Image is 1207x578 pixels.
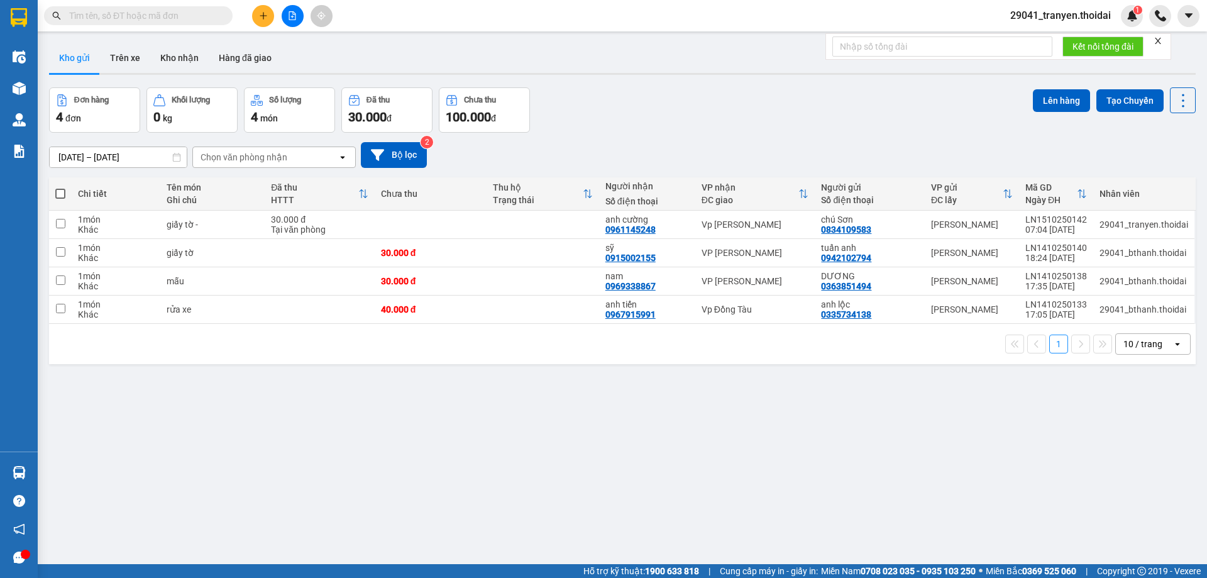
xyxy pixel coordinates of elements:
div: nam [605,271,689,281]
div: Vp Đồng Tàu [702,304,809,314]
div: Vp [PERSON_NAME] [702,220,809,230]
img: warehouse-icon [13,466,26,479]
div: VP [PERSON_NAME] [702,248,809,258]
div: 30.000 đ [271,214,368,225]
div: 29041_bthanh.thoidai [1100,304,1188,314]
div: VP [PERSON_NAME] [702,276,809,286]
div: Chưa thu [381,189,481,199]
span: Hỗ trợ kỹ thuật: [583,564,699,578]
input: Nhập số tổng đài [832,36,1052,57]
span: plus [259,11,268,20]
button: Hàng đã giao [209,43,282,73]
div: Chọn văn phòng nhận [201,151,287,164]
span: 0 [153,109,160,125]
div: ĐC lấy [931,195,1003,205]
img: icon-new-feature [1127,10,1138,21]
span: 30.000 [348,109,387,125]
div: 1 món [78,214,154,225]
div: DƯƠNG [821,271,918,281]
button: 1 [1049,335,1068,353]
span: kg [163,113,172,123]
button: plus [252,5,274,27]
div: giấy tờ [167,248,258,258]
div: rửa xe [167,304,258,314]
div: LN1410250140 [1025,243,1087,253]
span: file-add [288,11,297,20]
div: 10 / trang [1123,338,1162,350]
img: warehouse-icon [13,50,26,64]
button: Khối lượng0kg [146,87,238,133]
div: 18:24 [DATE] [1025,253,1087,263]
span: aim [317,11,326,20]
div: Người gửi [821,182,918,192]
div: 29041_bthanh.thoidai [1100,248,1188,258]
div: Khác [78,225,154,235]
button: Bộ lọc [361,142,427,168]
span: caret-down [1183,10,1194,21]
div: mẫu [167,276,258,286]
div: Khác [78,253,154,263]
th: Toggle SortBy [487,177,599,211]
span: 4 [251,109,258,125]
span: message [13,552,25,564]
div: 07:04 [DATE] [1025,225,1087,235]
div: Mã GD [1025,182,1077,192]
button: caret-down [1177,5,1199,27]
div: 40.000 đ [381,304,481,314]
img: warehouse-icon [13,82,26,95]
div: Chi tiết [78,189,154,199]
div: 17:35 [DATE] [1025,281,1087,291]
button: Tạo Chuyến [1096,89,1164,112]
div: sỹ [605,243,689,253]
th: Toggle SortBy [265,177,374,211]
strong: 1900 633 818 [645,566,699,576]
span: | [708,564,710,578]
div: anh tiến [605,299,689,309]
button: Kết nối tổng đài [1062,36,1144,57]
span: Kết nối tổng đài [1072,40,1133,53]
div: HTTT [271,195,358,205]
span: 4 [56,109,63,125]
div: Khác [78,309,154,320]
div: Tại văn phòng [271,225,368,235]
th: Toggle SortBy [695,177,815,211]
div: LN1410250138 [1025,271,1087,281]
button: Kho nhận [150,43,209,73]
span: question-circle [13,495,25,507]
div: 30.000 đ [381,276,481,286]
div: 0961145248 [605,225,656,235]
div: Trạng thái [493,195,583,205]
span: 100.000 [446,109,491,125]
div: 0363851494 [821,281,871,291]
span: 1 [1135,6,1140,14]
img: solution-icon [13,145,26,158]
th: Toggle SortBy [925,177,1019,211]
div: [PERSON_NAME] [931,276,1013,286]
span: đơn [65,113,81,123]
div: chú Sơn [821,214,918,225]
div: 1 món [78,299,154,309]
span: close [1154,36,1162,45]
span: món [260,113,278,123]
img: logo-vxr [11,8,27,27]
div: Nhân viên [1100,189,1188,199]
div: 17:05 [DATE] [1025,309,1087,320]
div: Số điện thoại [821,195,918,205]
div: Thu hộ [493,182,583,192]
div: giấy tờ - [167,220,258,230]
div: Người nhận [605,181,689,191]
button: Chưa thu100.000đ [439,87,530,133]
input: Tìm tên, số ĐT hoặc mã đơn [69,9,218,23]
button: Đã thu30.000đ [341,87,433,133]
img: warehouse-icon [13,113,26,126]
div: 29041_tranyen.thoidai [1100,220,1188,230]
span: ⚪️ [979,569,983,574]
div: 0834109583 [821,225,871,235]
svg: open [1172,339,1182,349]
span: đ [387,113,392,123]
th: Toggle SortBy [1019,177,1093,211]
span: Miền Bắc [986,564,1076,578]
span: search [52,11,61,20]
div: Ghi chú [167,195,258,205]
span: notification [13,523,25,535]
